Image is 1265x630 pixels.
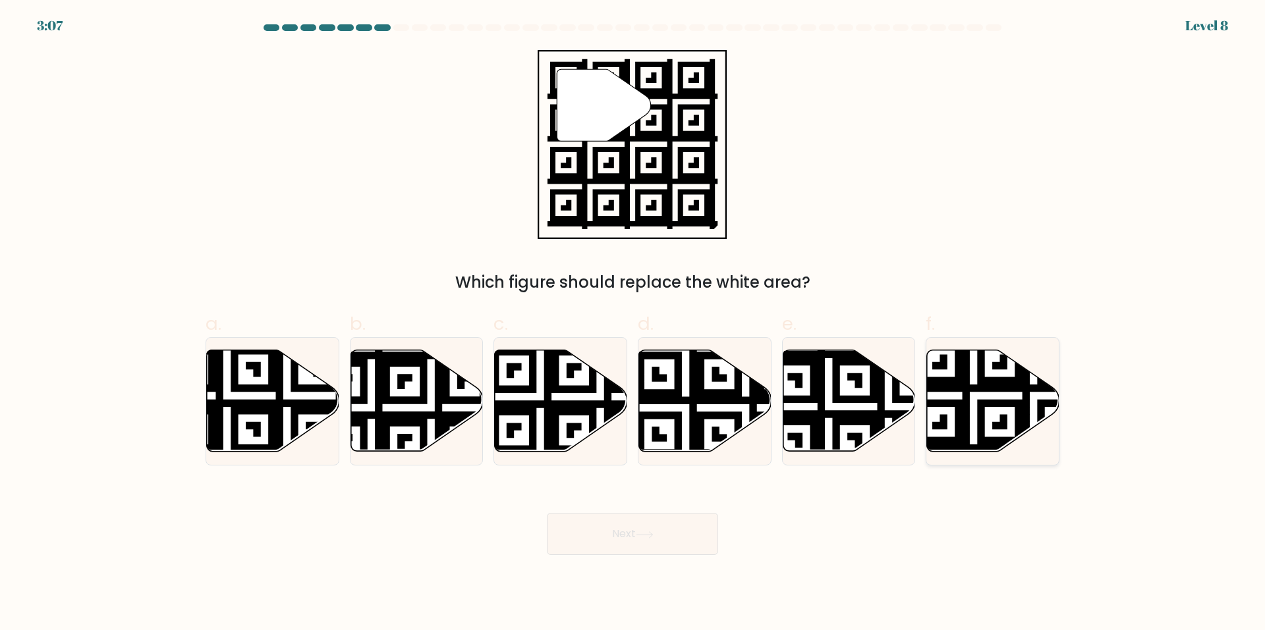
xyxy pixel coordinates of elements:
div: Level 8 [1185,16,1228,36]
span: e. [782,311,797,336]
span: f. [926,311,935,336]
button: Next [547,513,718,555]
div: Which figure should replace the white area? [213,271,1052,294]
g: " [557,69,651,141]
span: b. [350,311,366,336]
div: 3:07 [37,16,63,36]
span: d. [638,311,654,336]
span: a. [206,311,221,336]
span: c. [493,311,508,336]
